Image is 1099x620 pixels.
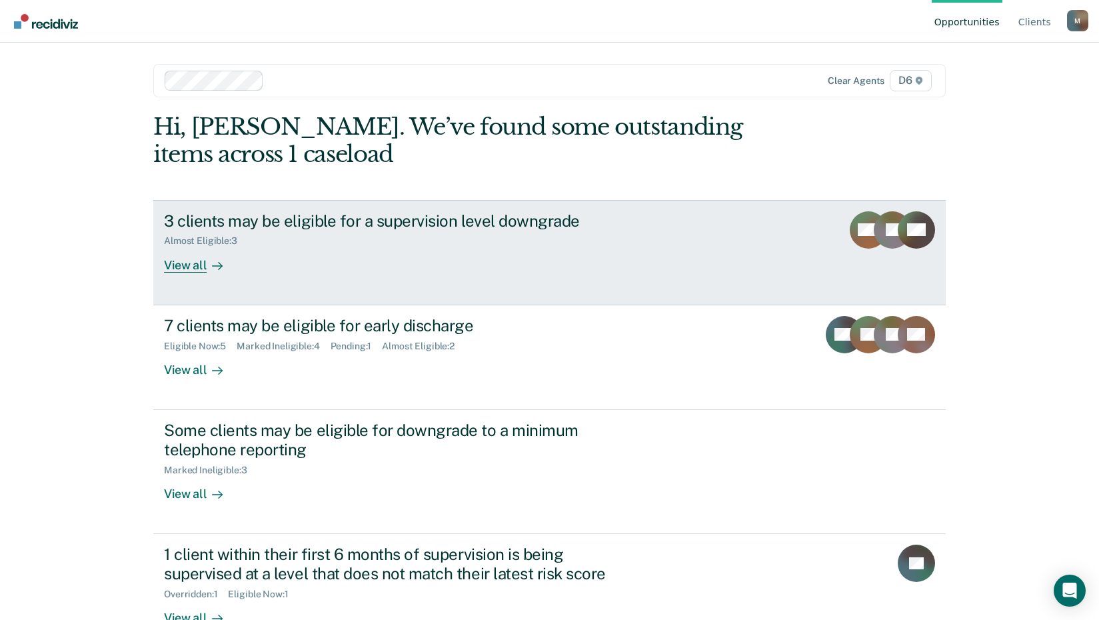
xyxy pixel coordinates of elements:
[153,113,787,168] div: Hi, [PERSON_NAME]. We’ve found some outstanding items across 1 caseload
[164,465,257,476] div: Marked Ineligible : 3
[164,316,632,335] div: 7 clients may be eligible for early discharge
[1067,10,1088,31] button: Profile dropdown button
[164,589,228,600] div: Overridden : 1
[890,70,932,91] span: D6
[382,341,465,352] div: Almost Eligible : 2
[153,200,946,305] a: 3 clients may be eligible for a supervision level downgradeAlmost Eligible:3View all
[228,589,299,600] div: Eligible Now : 1
[164,247,239,273] div: View all
[828,75,884,87] div: Clear agents
[331,341,383,352] div: Pending : 1
[1067,10,1088,31] div: M
[164,475,239,501] div: View all
[164,351,239,377] div: View all
[164,545,632,583] div: 1 client within their first 6 months of supervision is being supervised at a level that does not ...
[164,421,632,459] div: Some clients may be eligible for downgrade to a minimum telephone reporting
[164,211,632,231] div: 3 clients may be eligible for a supervision level downgrade
[237,341,330,352] div: Marked Ineligible : 4
[1054,575,1086,607] div: Open Intercom Messenger
[14,14,78,29] img: Recidiviz
[153,305,946,410] a: 7 clients may be eligible for early dischargeEligible Now:5Marked Ineligible:4Pending:1Almost Eli...
[153,410,946,534] a: Some clients may be eligible for downgrade to a minimum telephone reportingMarked Ineligible:3Vie...
[164,235,248,247] div: Almost Eligible : 3
[164,341,237,352] div: Eligible Now : 5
